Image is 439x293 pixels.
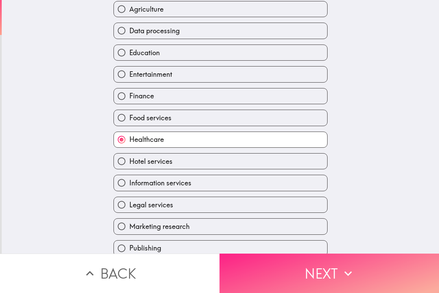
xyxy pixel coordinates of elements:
span: Education [129,48,160,58]
button: Next [219,254,439,293]
button: Agriculture [114,1,327,17]
button: Hotel services [114,154,327,169]
span: Legal services [129,200,173,210]
span: Agriculture [129,4,164,14]
button: Marketing research [114,219,327,234]
button: Food services [114,110,327,125]
span: Data processing [129,26,180,36]
button: Data processing [114,23,327,38]
span: Information services [129,178,191,188]
span: Healthcare [129,135,164,144]
span: Hotel services [129,157,173,166]
button: Entertainment [114,66,327,82]
button: Information services [114,175,327,191]
button: Legal services [114,197,327,212]
span: Marketing research [129,222,190,231]
span: Finance [129,91,154,101]
span: Entertainment [129,70,172,79]
span: Publishing [129,243,161,253]
button: Publishing [114,241,327,256]
button: Healthcare [114,132,327,147]
button: Education [114,45,327,60]
span: Food services [129,113,171,123]
button: Finance [114,88,327,104]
